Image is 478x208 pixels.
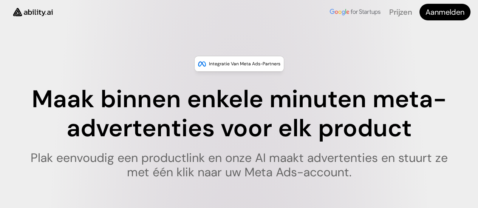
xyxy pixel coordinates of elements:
[419,4,470,20] a: Aanmelden
[209,61,280,67] font: Integratie van Meta Ads-partners
[425,7,464,17] font: Aanmelden
[31,150,451,180] font: Plak eenvoudig een productlink en onze AI maakt advertenties en stuurt ze met één klik naar uw Me...
[32,83,447,144] font: Maak binnen enkele minuten meta-advertenties voor elk product
[389,7,412,17] a: Prijzen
